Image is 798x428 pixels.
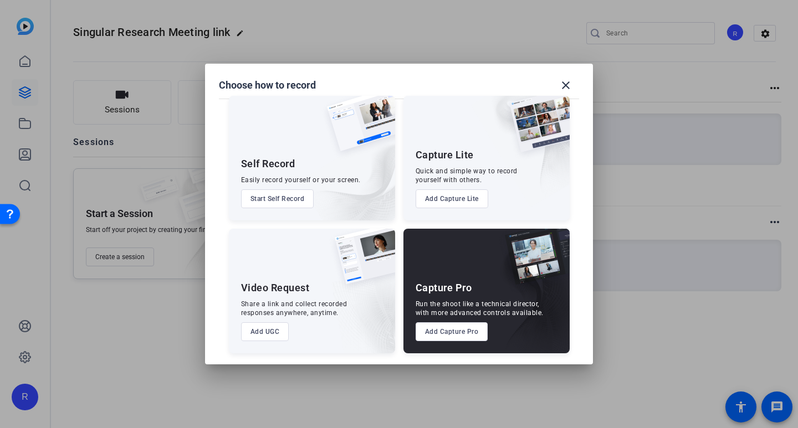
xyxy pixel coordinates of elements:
img: embarkstudio-self-record.png [299,120,395,220]
img: embarkstudio-ugc-content.png [331,263,395,353]
img: embarkstudio-capture-lite.png [470,96,570,207]
img: ugc-content.png [326,229,395,296]
button: Add UGC [241,322,289,341]
mat-icon: close [559,79,572,92]
div: Capture Lite [416,148,474,162]
button: Add Capture Pro [416,322,488,341]
div: Share a link and collect recorded responses anywhere, anytime. [241,300,347,317]
div: Run the shoot like a technical director, with more advanced controls available. [416,300,544,317]
div: Capture Pro [416,281,472,295]
img: embarkstudio-capture-pro.png [488,243,570,353]
img: capture-lite.png [501,96,570,163]
button: Start Self Record [241,189,314,208]
div: Video Request [241,281,310,295]
img: self-record.png [319,96,395,162]
img: capture-pro.png [497,229,570,296]
div: Easily record yourself or your screen. [241,176,361,184]
div: Quick and simple way to record yourself with others. [416,167,518,184]
div: Self Record [241,157,295,171]
button: Add Capture Lite [416,189,488,208]
h1: Choose how to record [219,79,316,92]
